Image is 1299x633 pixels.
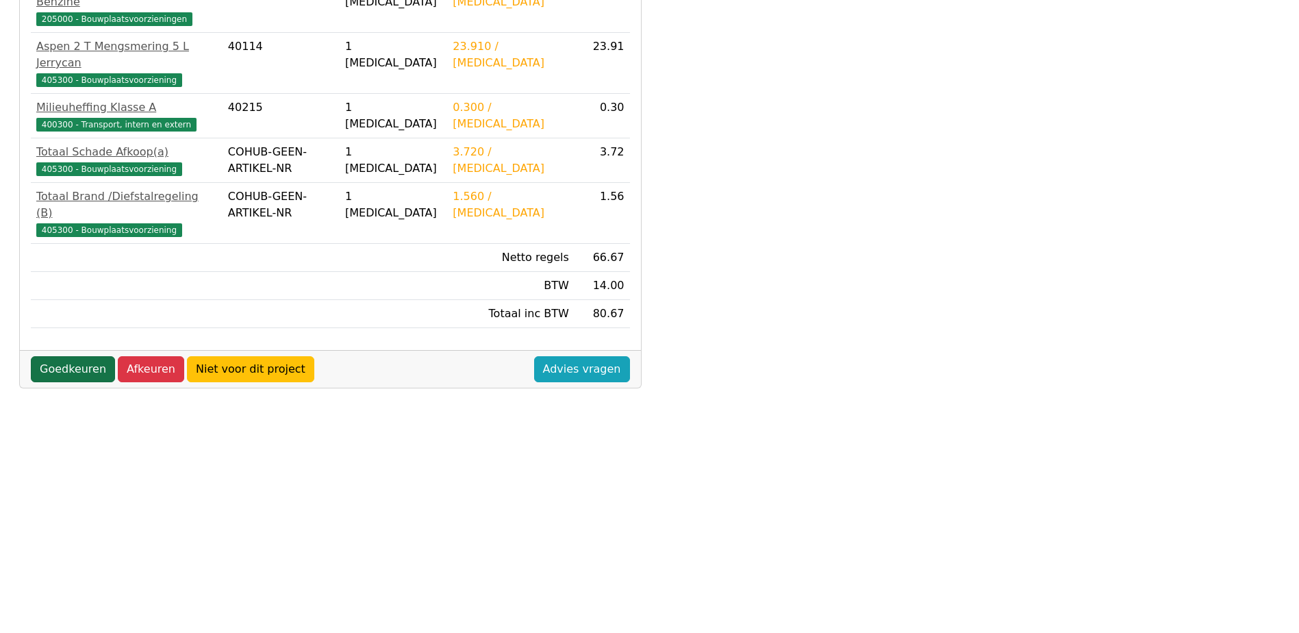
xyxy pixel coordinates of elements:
[36,188,217,238] a: Totaal Brand /Diefstalregeling (B)405300 - Bouwplaatsvoorziening
[36,118,197,132] span: 400300 - Transport, intern en extern
[447,300,575,328] td: Totaal inc BTW
[36,99,217,132] a: Milieuheffing Klasse A400300 - Transport, intern en extern
[447,244,575,272] td: Netto regels
[575,94,630,138] td: 0.30
[575,272,630,300] td: 14.00
[345,188,442,221] div: 1 [MEDICAL_DATA]
[223,33,340,94] td: 40114
[453,99,569,132] div: 0.300 / [MEDICAL_DATA]
[575,300,630,328] td: 80.67
[36,38,217,88] a: Aspen 2 T Mengsmering 5 L Jerrycan405300 - Bouwplaatsvoorziening
[453,38,569,71] div: 23.910 / [MEDICAL_DATA]
[345,38,442,71] div: 1 [MEDICAL_DATA]
[575,183,630,244] td: 1.56
[36,144,217,177] a: Totaal Schade Afkoop(a)405300 - Bouwplaatsvoorziening
[36,188,217,221] div: Totaal Brand /Diefstalregeling (B)
[36,38,217,71] div: Aspen 2 T Mengsmering 5 L Jerrycan
[36,12,192,26] span: 205000 - Bouwplaatsvoorzieningen
[223,138,340,183] td: COHUB-GEEN-ARTIKEL-NR
[575,244,630,272] td: 66.67
[31,356,115,382] a: Goedkeuren
[118,356,184,382] a: Afkeuren
[345,144,442,177] div: 1 [MEDICAL_DATA]
[36,99,217,116] div: Milieuheffing Klasse A
[223,94,340,138] td: 40215
[453,144,569,177] div: 3.720 / [MEDICAL_DATA]
[575,138,630,183] td: 3.72
[447,272,575,300] td: BTW
[187,356,314,382] a: Niet voor dit project
[36,73,182,87] span: 405300 - Bouwplaatsvoorziening
[36,162,182,176] span: 405300 - Bouwplaatsvoorziening
[36,223,182,237] span: 405300 - Bouwplaatsvoorziening
[534,356,630,382] a: Advies vragen
[223,183,340,244] td: COHUB-GEEN-ARTIKEL-NR
[36,144,217,160] div: Totaal Schade Afkoop(a)
[453,188,569,221] div: 1.560 / [MEDICAL_DATA]
[575,33,630,94] td: 23.91
[345,99,442,132] div: 1 [MEDICAL_DATA]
